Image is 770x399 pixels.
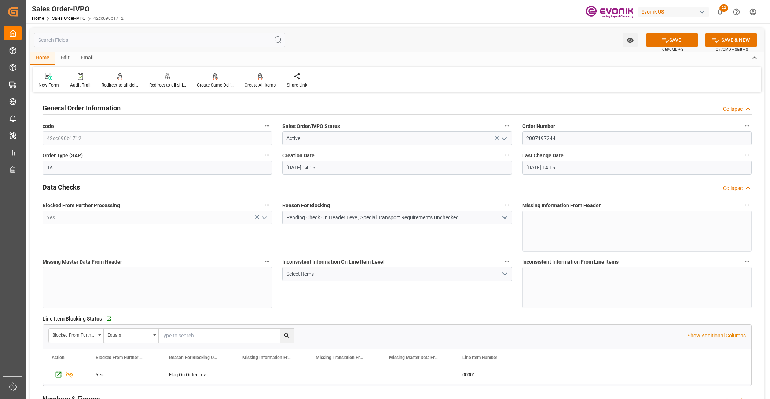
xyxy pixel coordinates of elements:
a: Home [32,16,44,21]
button: Inconsistent Information From Line Items [742,257,752,266]
div: Equals [107,330,151,338]
div: Home [30,52,55,65]
span: Blocked From Further Processing [96,355,145,360]
div: Press SPACE to select this row. [43,366,87,383]
div: Pending Check On Header Level, Special Transport Requirements Unchecked [286,214,501,222]
button: Last Change Date [742,150,752,160]
a: Sales Order-IVPO [52,16,85,21]
span: Blocked From Further Processing [43,202,120,209]
button: show 22 new notifications [712,4,728,20]
span: code [43,122,54,130]
img: Evonik-brand-mark-Deep-Purple-RGB.jpeg_1700498283.jpeg [586,6,633,18]
div: Redirect to all deliveries [102,82,138,88]
span: Order Number [522,122,555,130]
button: Order Type (SAP) [263,150,272,160]
button: Creation Date [502,150,512,160]
span: Creation Date [282,152,315,160]
div: Collapse [723,105,742,113]
input: Type to search [159,329,294,343]
span: Inconsistent Information From Line Items [522,258,619,266]
p: Show Additional Columns [687,332,746,340]
span: Missing Translation From Master Data [316,355,365,360]
button: Evonik US [638,5,712,19]
div: Evonik US [638,7,709,17]
div: Flag On Order Level [160,366,234,383]
button: Inconsistent Information On Line Item Level [502,257,512,266]
div: Action [52,355,65,360]
button: open menu [104,329,159,343]
div: Select Items [286,270,501,278]
div: Share Link [287,82,307,88]
input: Search Fields [34,33,285,47]
button: SAVE [646,33,698,47]
span: Line Item Blocking Status [43,315,102,323]
div: Blocked From Further Processing [52,330,96,338]
input: DD.MM.YYYY HH:MM [282,161,512,175]
div: New Form [38,82,59,88]
button: Help Center [728,4,745,20]
h2: Data Checks [43,182,80,192]
button: open menu [282,211,512,224]
span: Reason For Blocking On This Line Item [169,355,218,360]
button: open menu [49,329,104,343]
span: Ctrl/CMD + S [662,47,683,52]
span: Ctrl/CMD + Shift + S [716,47,748,52]
button: open menu [282,267,512,281]
span: Last Change Date [522,152,564,160]
button: open menu [258,212,269,223]
span: Inconsistent Information On Line Item Level [282,258,385,266]
div: Create All Items [245,82,276,88]
button: Sales Order/IVPO Status [502,121,512,131]
div: Create Same Delivery Date [197,82,234,88]
div: Sales Order-IVPO [32,3,124,14]
div: Edit [55,52,75,65]
div: Email [75,52,99,65]
span: Missing Master Data From Header [43,258,122,266]
span: Missing Information From Header [522,202,601,209]
button: code [263,121,272,131]
span: Line Item Number [462,355,497,360]
div: Redirect to all shipments [149,82,186,88]
button: search button [280,329,294,343]
button: open menu [498,133,509,144]
input: DD.MM.YYYY HH:MM [522,161,752,175]
div: Yes [96,366,151,383]
span: Missing Information From Line Item [242,355,291,360]
div: Collapse [723,184,742,192]
span: Order Type (SAP) [43,152,83,160]
div: 00001 [454,366,527,383]
h2: General Order Information [43,103,121,113]
button: Missing Master Data From Header [263,257,272,266]
span: Missing Master Data From SAP [389,355,438,360]
div: Audit Trail [70,82,91,88]
button: SAVE & NEW [705,33,757,47]
span: Reason For Blocking [282,202,330,209]
div: Press SPACE to select this row. [87,366,527,383]
button: Order Number [742,121,752,131]
span: Sales Order/IVPO Status [282,122,340,130]
button: Missing Information From Header [742,200,752,210]
button: Blocked From Further Processing [263,200,272,210]
button: open menu [623,33,638,47]
button: Reason For Blocking [502,200,512,210]
span: 22 [719,4,728,12]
